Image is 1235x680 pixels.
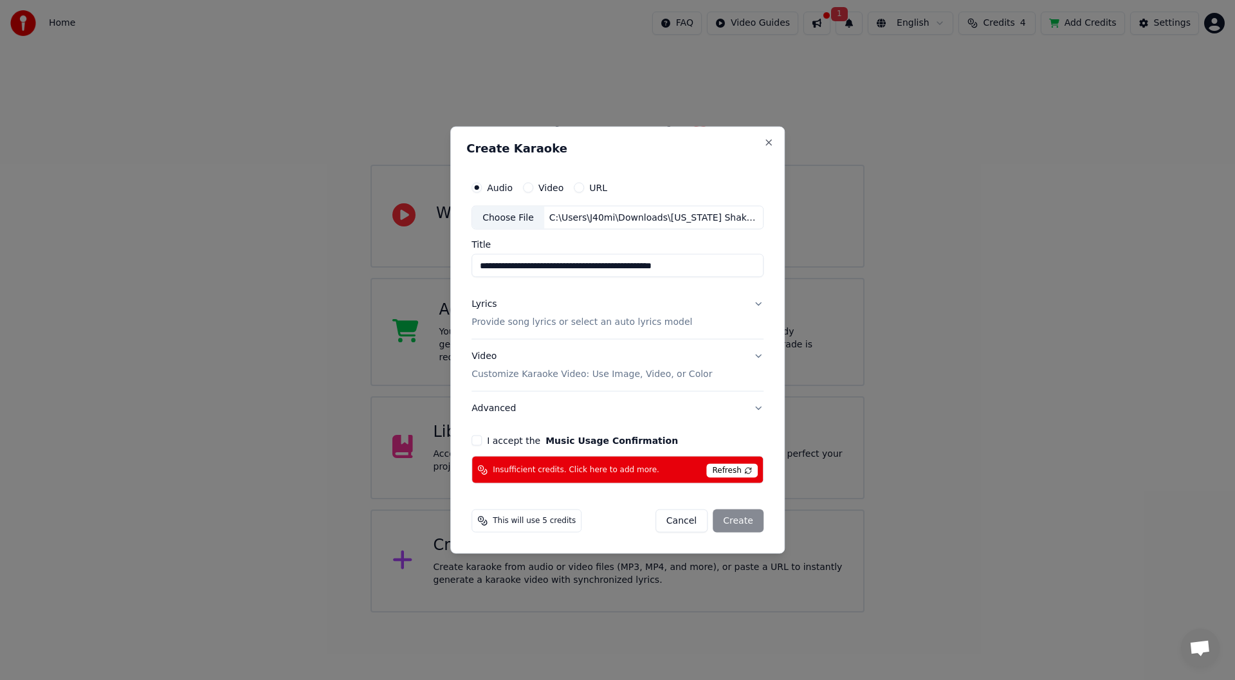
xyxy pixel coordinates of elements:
p: Customize Karaoke Video: Use Image, Video, or Color [471,368,712,381]
label: Title [471,240,764,249]
div: Video [471,350,712,381]
label: URL [589,183,607,192]
button: Advanced [471,392,764,425]
h2: Create Karaoke [466,142,769,154]
label: Video [538,183,563,192]
label: I accept the [487,436,678,445]
span: Refresh [706,464,757,478]
div: Lyrics [471,298,497,311]
button: LyricsProvide song lyrics or select an auto lyrics model [471,288,764,339]
span: This will use 5 credits [493,516,576,526]
span: Insufficient credits. Click here to add more. [493,464,659,475]
label: Audio [487,183,513,192]
button: I accept the [545,436,678,445]
button: Cancel [655,510,708,533]
p: Provide song lyrics or select an auto lyrics model [471,316,692,329]
div: C:\Users\J40mi\Downloads\[US_STATE] Shakes - Gimme All Your Love (Official Audio).mp3 [544,211,763,224]
button: VideoCustomize Karaoke Video: Use Image, Video, or Color [471,340,764,391]
div: Choose File [472,206,544,229]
